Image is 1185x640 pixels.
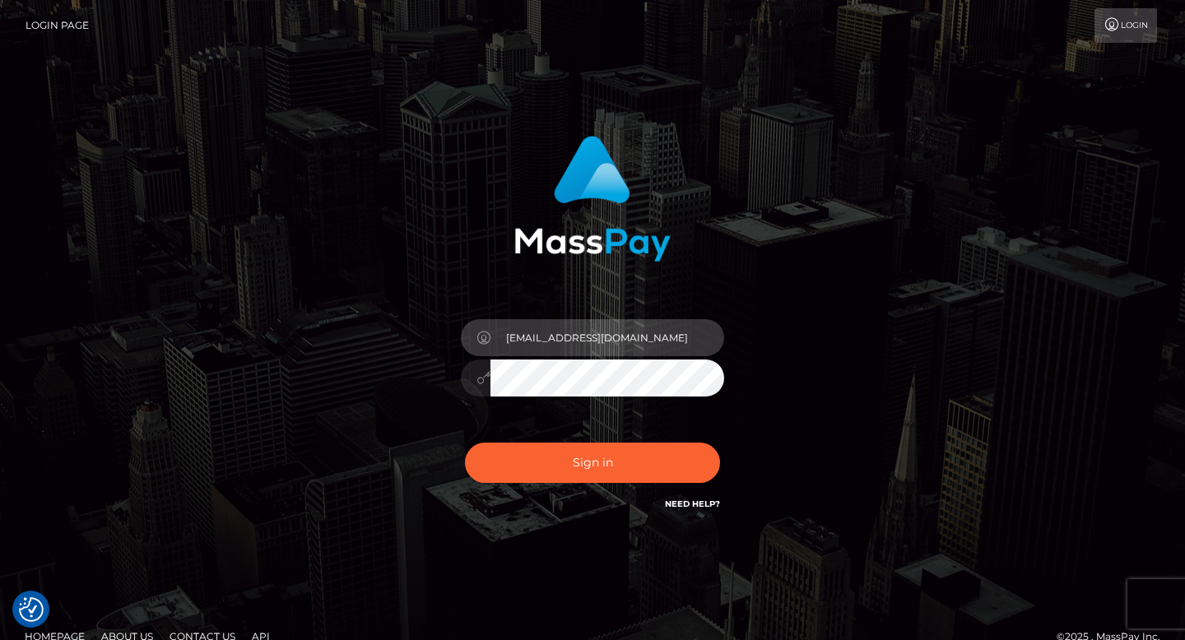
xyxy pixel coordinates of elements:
button: Consent Preferences [19,597,44,622]
a: Need Help? [665,499,720,509]
img: MassPay Login [514,136,671,262]
input: Username... [490,319,724,356]
img: Revisit consent button [19,597,44,622]
a: Login [1094,8,1157,43]
button: Sign in [465,443,720,483]
a: Login Page [26,8,89,43]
